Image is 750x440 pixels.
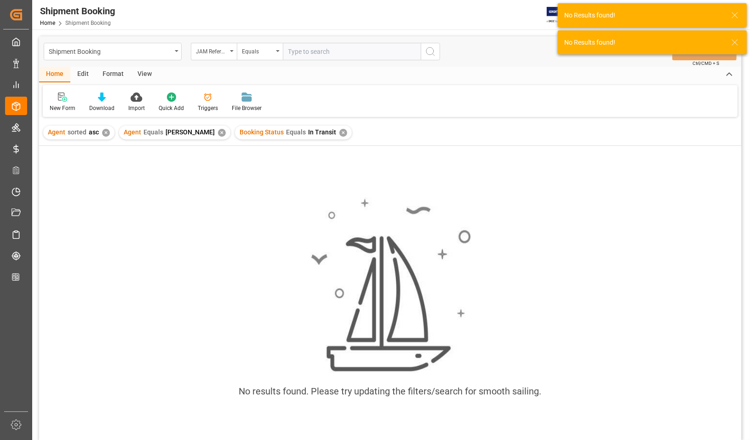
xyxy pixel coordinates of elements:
span: [PERSON_NAME] [166,128,215,136]
div: JAM Reference Number [196,45,227,56]
div: Home [39,67,70,82]
div: New Form [50,104,75,112]
div: Shipment Booking [49,45,172,57]
span: Equals [286,128,306,136]
div: No Results found! [564,11,722,20]
div: Format [96,67,131,82]
div: No results found. Please try updating the filters/search for smooth sailing. [239,384,542,398]
div: No Results found! [564,38,722,47]
div: Edit [70,67,96,82]
div: ✕ [339,129,347,137]
div: View [131,67,159,82]
button: search button [421,43,440,60]
span: In Transit [308,128,336,136]
span: Ctrl/CMD + S [693,60,719,67]
span: Equals [143,128,163,136]
button: open menu [191,43,237,60]
span: sorted [68,128,86,136]
span: Agent [48,128,65,136]
div: Import [128,104,145,112]
img: Exertis%20JAM%20-%20Email%20Logo.jpg_1722504956.jpg [547,7,578,23]
input: Type to search [283,43,421,60]
div: ✕ [102,129,110,137]
span: Booking Status [240,128,284,136]
button: open menu [44,43,182,60]
span: asc [89,128,99,136]
div: Quick Add [159,104,184,112]
button: open menu [237,43,283,60]
div: Triggers [198,104,218,112]
span: Agent [124,128,141,136]
a: Home [40,20,55,26]
div: Equals [242,45,273,56]
div: ✕ [218,129,226,137]
img: smooth_sailing.jpeg [310,197,471,373]
div: Shipment Booking [40,4,115,18]
div: Download [89,104,115,112]
div: File Browser [232,104,262,112]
